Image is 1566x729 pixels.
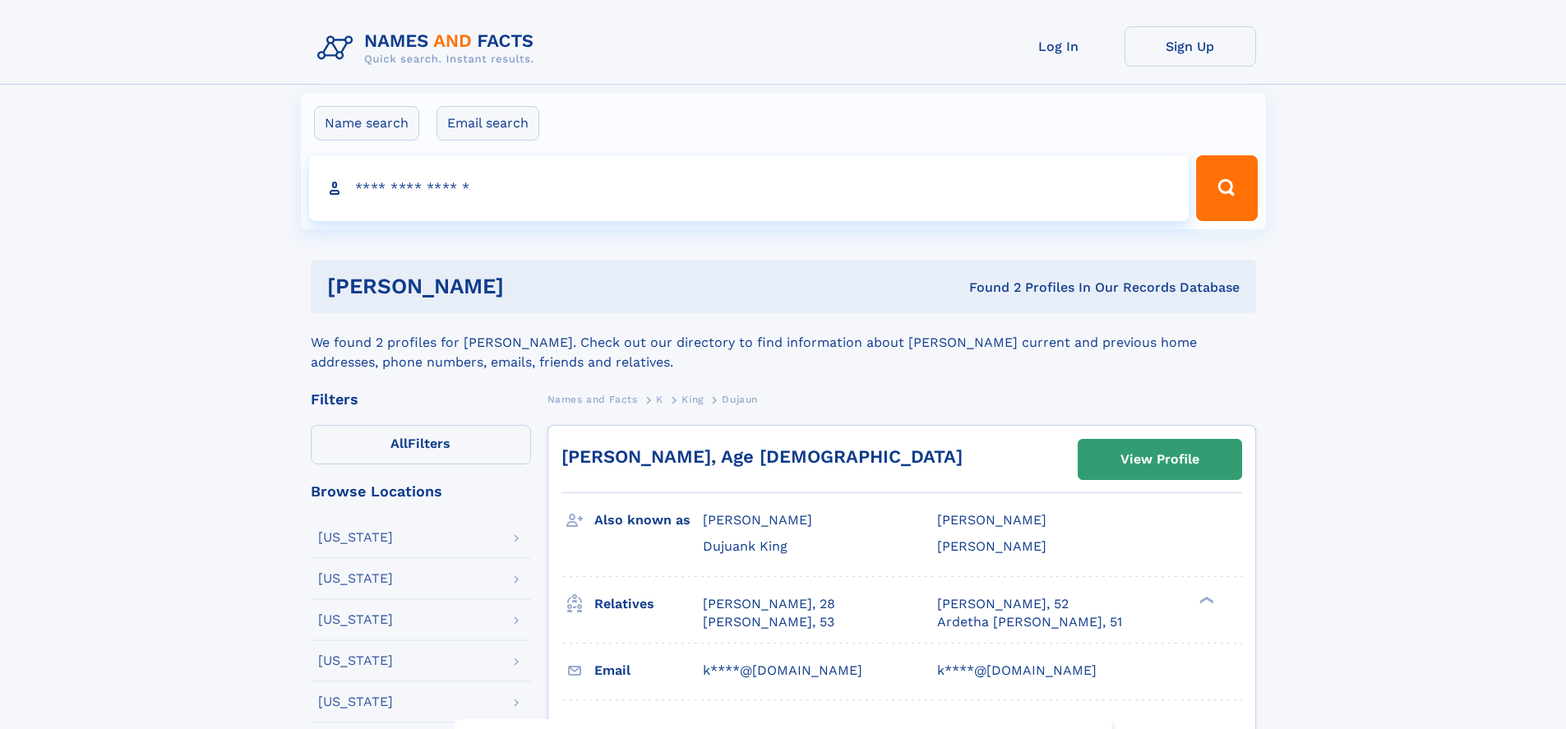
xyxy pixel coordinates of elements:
[656,394,663,405] span: K
[318,572,393,585] div: [US_STATE]
[327,276,737,297] h1: [PERSON_NAME]
[937,512,1046,528] span: [PERSON_NAME]
[311,392,531,407] div: Filters
[561,446,963,467] a: [PERSON_NAME], Age [DEMOGRAPHIC_DATA]
[318,531,393,544] div: [US_STATE]
[722,394,758,405] span: Dujaun
[390,436,408,451] span: All
[437,106,539,141] label: Email search
[314,106,419,141] label: Name search
[703,538,788,554] span: Dujuank King
[656,389,663,409] a: K
[681,394,703,405] span: King
[547,389,638,409] a: Names and Facts
[1195,594,1215,605] div: ❯
[703,512,812,528] span: [PERSON_NAME]
[318,654,393,667] div: [US_STATE]
[681,389,703,409] a: King
[937,613,1122,631] a: Ardetha [PERSON_NAME], 51
[594,590,703,618] h3: Relatives
[937,538,1046,554] span: [PERSON_NAME]
[703,613,834,631] a: [PERSON_NAME], 53
[703,595,835,613] a: [PERSON_NAME], 28
[594,657,703,685] h3: Email
[594,506,703,534] h3: Also known as
[311,26,547,71] img: Logo Names and Facts
[993,26,1125,67] a: Log In
[1196,155,1257,221] button: Search Button
[937,595,1069,613] a: [PERSON_NAME], 52
[318,695,393,708] div: [US_STATE]
[1125,26,1256,67] a: Sign Up
[1079,440,1241,479] a: View Profile
[318,613,393,626] div: [US_STATE]
[309,155,1190,221] input: search input
[311,313,1256,372] div: We found 2 profiles for [PERSON_NAME]. Check out our directory to find information about [PERSON_...
[737,279,1240,297] div: Found 2 Profiles In Our Records Database
[1120,441,1199,478] div: View Profile
[311,425,531,464] label: Filters
[311,484,531,499] div: Browse Locations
